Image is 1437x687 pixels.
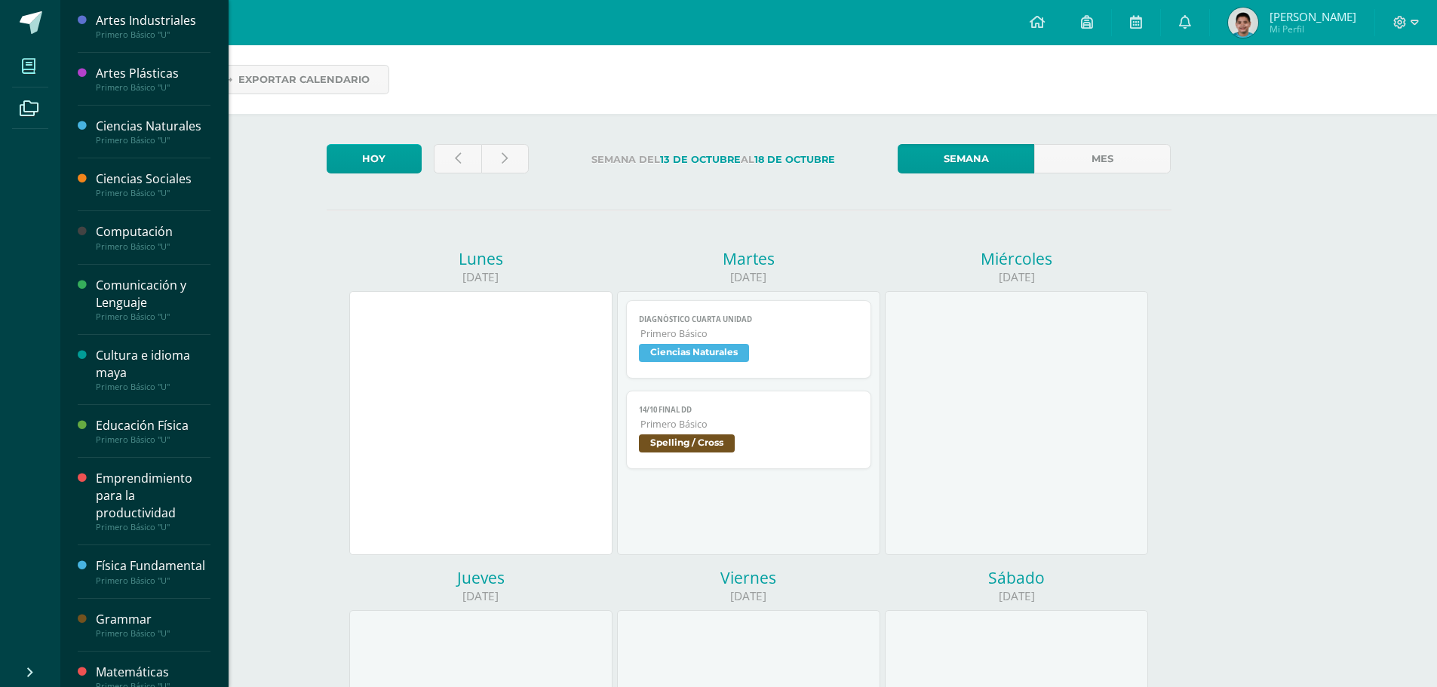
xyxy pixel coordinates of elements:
div: Cultura e idioma maya [96,347,210,382]
div: [DATE] [617,269,880,285]
div: Primero Básico "U" [96,434,210,445]
div: Primero Básico "U" [96,382,210,392]
div: Primero Básico "U" [96,188,210,198]
a: Diagnóstico cuarta unidadPrimero BásicoCiencias Naturales [626,300,871,379]
a: Cultura e idioma mayaPrimero Básico "U" [96,347,210,392]
strong: 18 de Octubre [754,154,835,165]
div: Matemáticas [96,664,210,681]
span: Primero Básico [640,418,858,431]
a: ComputaciónPrimero Básico "U" [96,223,210,251]
div: Ciencias Naturales [96,118,210,135]
div: Física Fundamental [96,557,210,575]
a: Artes PlásticasPrimero Básico "U" [96,65,210,93]
a: Artes IndustrialesPrimero Básico "U" [96,12,210,40]
span: 14/10 Final DD [639,405,858,415]
div: Artes Plásticas [96,65,210,82]
a: Exportar calendario [198,65,389,94]
span: Primero Básico [640,327,858,340]
span: Ciencias Naturales [639,344,749,362]
div: Jueves [349,567,613,588]
div: Computación [96,223,210,241]
a: GrammarPrimero Básico "U" [96,611,210,639]
a: Física FundamentalPrimero Básico "U" [96,557,210,585]
div: Artes Industriales [96,12,210,29]
div: Emprendimiento para la productividad [96,470,210,522]
div: [DATE] [349,269,613,285]
a: Semana [898,144,1034,173]
div: [DATE] [885,588,1148,604]
a: Mes [1034,144,1171,173]
span: Spelling / Cross [639,434,735,452]
div: Sábado [885,567,1148,588]
div: [DATE] [617,588,880,604]
div: Lunes [349,248,613,269]
div: Primero Básico "U" [96,29,210,40]
div: Viernes [617,567,880,588]
a: Ciencias SocialesPrimero Básico "U" [96,170,210,198]
div: Miércoles [885,248,1148,269]
div: [DATE] [885,269,1148,285]
div: Grammar [96,611,210,628]
div: Primero Básico "U" [96,135,210,146]
div: [DATE] [349,588,613,604]
div: Educación Física [96,417,210,434]
div: Ciencias Sociales [96,170,210,188]
a: Emprendimiento para la productividadPrimero Básico "U" [96,470,210,532]
div: Primero Básico "U" [96,311,210,322]
label: Semana del al [541,144,886,175]
div: Primero Básico "U" [96,522,210,532]
strong: 13 de Octubre [660,154,741,165]
a: 14/10 Final DDPrimero BásicoSpelling / Cross [626,391,871,469]
a: Hoy [327,144,422,173]
span: [PERSON_NAME] [1270,9,1356,24]
a: Comunicación y LenguajePrimero Básico "U" [96,277,210,322]
div: Comunicación y Lenguaje [96,277,210,311]
a: Educación FísicaPrimero Básico "U" [96,417,210,445]
div: Martes [617,248,880,269]
span: Diagnóstico cuarta unidad [639,314,858,324]
div: Primero Básico "U" [96,575,210,586]
span: Exportar calendario [238,66,370,94]
div: Primero Básico "U" [96,241,210,252]
div: Primero Básico "U" [96,82,210,93]
a: Ciencias NaturalesPrimero Básico "U" [96,118,210,146]
span: Mi Perfil [1270,23,1356,35]
img: aa1facf1aff86faba5ca465acb65a1b2.png [1228,8,1258,38]
div: Primero Básico "U" [96,628,210,639]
